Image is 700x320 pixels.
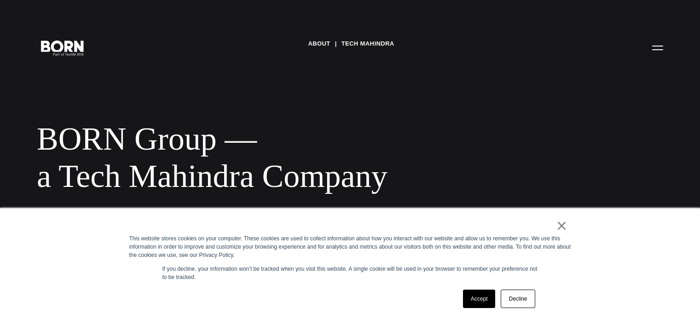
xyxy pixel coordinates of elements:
[501,290,535,308] a: Decline
[647,38,669,57] button: Open
[341,37,394,51] a: Tech Mahindra
[556,221,567,230] a: ×
[129,234,571,259] div: This website stores cookies on your computer. These cookies are used to collect information about...
[308,37,330,51] a: About
[463,290,496,308] a: Accept
[37,120,561,195] div: BORN Group — a Tech Mahindra Company
[162,265,538,281] p: If you decline, your information won’t be tracked when you visit this website. A single cookie wi...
